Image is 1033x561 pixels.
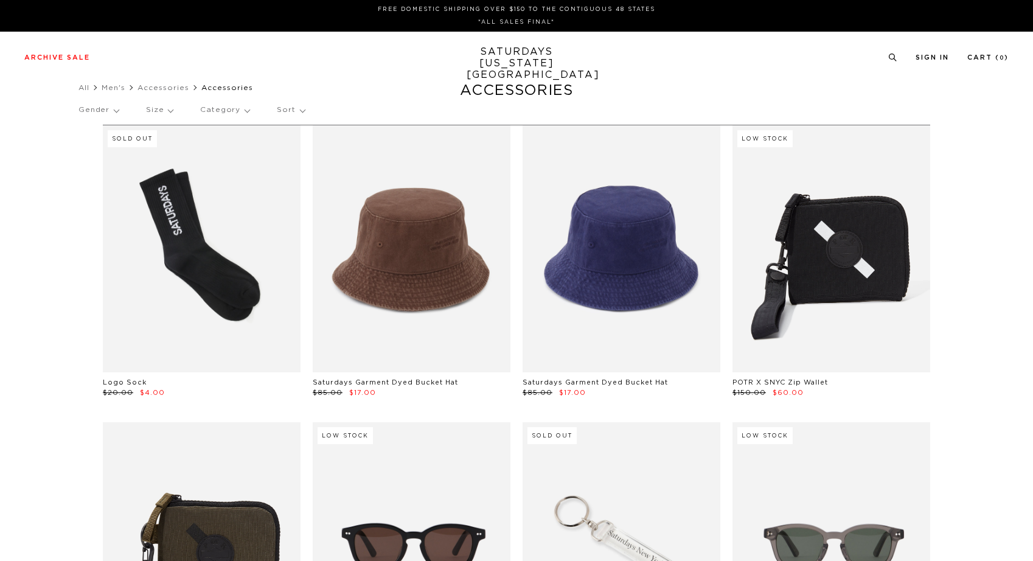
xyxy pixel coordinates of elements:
p: *ALL SALES FINAL* [29,18,1004,27]
p: Category [200,96,249,124]
span: Accessories [201,84,253,91]
span: $4.00 [140,389,165,396]
p: Gender [78,96,119,124]
a: POTR X SNYC Zip Wallet [732,379,828,386]
div: Low Stock [737,427,793,444]
div: Low Stock [737,130,793,147]
div: Sold Out [108,130,157,147]
span: $17.00 [349,389,376,396]
a: Cart (0) [967,54,1009,61]
span: $85.00 [523,389,552,396]
div: Low Stock [318,427,373,444]
span: $85.00 [313,389,343,396]
a: Sign In [916,54,949,61]
p: FREE DOMESTIC SHIPPING OVER $150 TO THE CONTIGUOUS 48 STATES [29,5,1004,14]
a: Logo Sock [103,379,147,386]
small: 0 [1000,55,1004,61]
a: SATURDAYS[US_STATE][GEOGRAPHIC_DATA] [467,46,567,81]
span: $20.00 [103,389,133,396]
a: Men's [102,84,125,91]
a: Saturdays Garment Dyed Bucket Hat [313,379,458,386]
p: Sort [277,96,304,124]
p: Size [146,96,173,124]
div: Sold Out [527,427,577,444]
span: $17.00 [559,389,586,396]
a: Saturdays Garment Dyed Bucket Hat [523,379,668,386]
span: $60.00 [773,389,804,396]
a: Accessories [137,84,189,91]
a: All [78,84,89,91]
a: Archive Sale [24,54,90,61]
span: $150.00 [732,389,766,396]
